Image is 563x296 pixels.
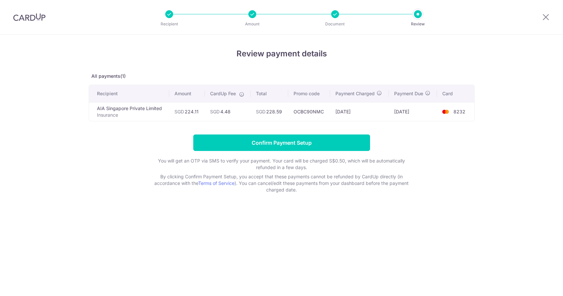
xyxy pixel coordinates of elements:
iframe: Opens a widget where you can find more information [521,276,556,293]
p: Insurance [97,112,164,118]
span: Payment Charged [335,90,375,97]
img: CardUp [13,13,46,21]
td: 224.11 [169,102,205,121]
td: [DATE] [330,102,389,121]
p: All payments(1) [89,73,475,79]
span: Payment Due [394,90,423,97]
span: CardUp Fee [210,90,236,97]
th: Amount [169,85,205,102]
input: Confirm Payment Setup [193,134,370,151]
th: Card [437,85,474,102]
td: [DATE] [389,102,437,121]
img: <span class="translation_missing" title="translation missing: en.account_steps.new_confirm_form.b... [439,108,452,116]
span: SGD [210,109,220,114]
p: By clicking Confirm Payment Setup, you accept that these payments cannot be refunded by CardUp di... [150,173,414,193]
p: Review [393,21,442,27]
th: Total [251,85,288,102]
th: Recipient [89,85,169,102]
a: Terms of Service [198,180,235,186]
p: Amount [228,21,277,27]
h4: Review payment details [89,48,475,60]
td: AIA Singapore Private Limited [89,102,169,121]
span: SGD [256,109,266,114]
span: 8232 [454,109,465,114]
th: Promo code [288,85,330,102]
p: Recipient [145,21,194,27]
td: 228.59 [251,102,288,121]
span: SGD [174,109,184,114]
td: OCBC90NMC [288,102,330,121]
td: 4.48 [205,102,251,121]
p: Document [311,21,360,27]
p: You will get an OTP via SMS to verify your payment. Your card will be charged S$0.50, which will ... [150,158,414,171]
